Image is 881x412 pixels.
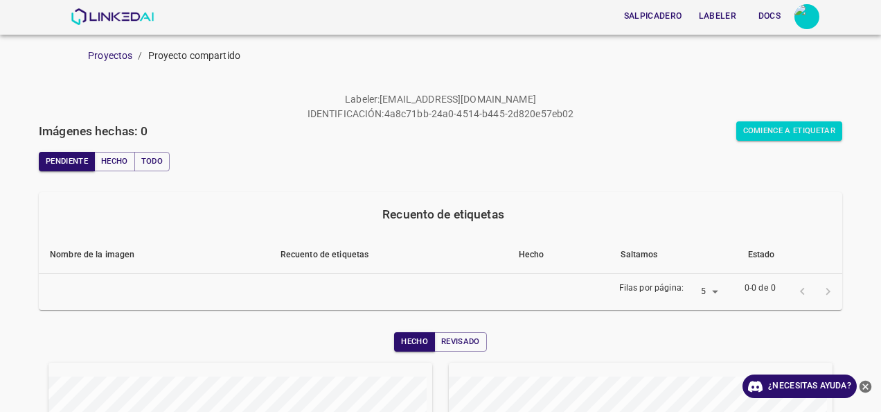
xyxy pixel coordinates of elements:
[148,49,241,63] p: Proyecto compartido
[94,152,135,171] button: Hecho
[380,92,536,107] p: [EMAIL_ADDRESS][DOMAIN_NAME]
[39,152,95,171] button: Pendiente
[619,282,684,295] p: Filas por página:
[768,379,851,393] font: ¿Necesitas ayuda?
[88,49,881,63] nav: pan rallado
[138,49,142,63] li: /
[691,2,745,31] a: Labeler
[508,237,610,274] th: Hecho
[71,8,154,25] img: LinkedAI
[693,5,742,28] button: Labeler
[88,50,132,61] a: Proyectos
[134,152,170,171] button: Todo
[742,375,857,398] a: ¿Necesitas ayuda?
[737,237,842,274] th: Estado
[736,121,843,141] button: Comience a etiquetar
[609,237,736,274] th: Saltamos
[745,282,776,295] p: 0-0 de 0
[747,5,792,28] button: Docs
[619,5,688,28] button: Salpicadero
[384,107,574,121] p: 4a8c71bb-24a0-4514-b445-2d820e57eb02
[794,4,819,29] button: Abrir configuración
[745,2,794,31] a: Docs
[394,332,435,352] button: Hecho
[434,332,487,352] button: Revisado
[50,205,837,224] div: Recuento de etiquetas
[345,92,380,107] p: Labeler :
[794,4,819,29] img: DANIELA PACHON patiño
[689,283,722,302] div: 5
[101,155,128,169] font: Hecho
[616,2,691,31] a: Salpicadero
[857,375,874,398] button: Cerrar Ayuda
[269,237,508,274] th: Recuento de etiquetas
[308,107,384,121] p: IDENTIFICACIÓN:
[39,121,148,141] h6: Imágenes hechas: 0
[39,237,269,274] th: Nombre de la imagen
